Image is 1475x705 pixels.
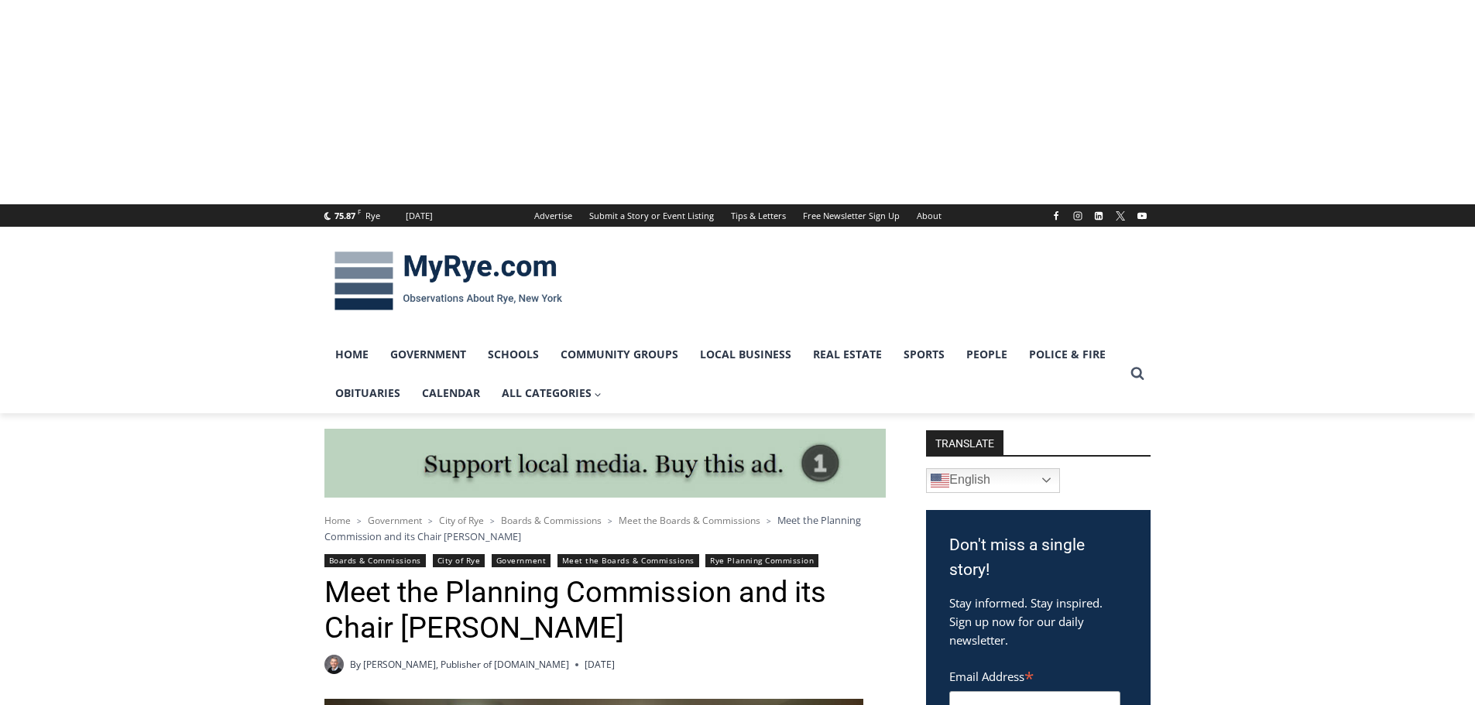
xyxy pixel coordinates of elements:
a: Meet the Boards & Commissions [619,514,760,527]
img: en [931,471,949,490]
a: Free Newsletter Sign Up [794,204,908,227]
span: > [428,515,433,526]
a: Government [368,514,422,527]
a: Tips & Letters [722,204,794,227]
a: YouTube [1133,207,1151,225]
img: MyRye.com [324,241,572,321]
a: Author image [324,655,344,674]
span: > [357,515,362,526]
span: All Categories [502,385,602,402]
a: City of Rye [433,554,485,567]
a: Advertise [526,204,581,227]
div: Rye [365,209,380,223]
a: Community Groups [550,335,689,374]
a: X [1111,207,1130,225]
a: Facebook [1047,207,1065,225]
span: F [358,207,361,216]
a: People [955,335,1018,374]
a: Local Business [689,335,802,374]
span: > [490,515,495,526]
a: Police & Fire [1018,335,1117,374]
span: By [350,657,361,672]
div: [DATE] [406,209,433,223]
a: Government [379,335,477,374]
a: Obituaries [324,374,411,412]
span: Meet the Planning Commission and its Chair [PERSON_NAME] [324,513,861,542]
span: 75.87 [334,210,355,221]
img: support local media, buy this ad [324,429,886,498]
a: Meet the Boards & Commissions [557,554,699,567]
a: About [908,204,950,227]
a: Sports [893,335,955,374]
a: [PERSON_NAME], Publisher of [DOMAIN_NAME] [363,658,569,671]
h3: Don't miss a single story! [949,533,1127,582]
a: Home [324,514,351,527]
a: Schools [477,335,550,374]
a: Instagram [1069,207,1087,225]
nav: Breadcrumbs [324,512,886,544]
span: > [608,515,612,526]
a: Calendar [411,374,491,412]
nav: Primary Navigation [324,335,1123,413]
a: City of Rye [439,514,484,527]
a: Government [492,554,551,567]
strong: TRANSLATE [926,430,1003,455]
button: View Search Form [1123,360,1151,388]
a: Real Estate [802,335,893,374]
h1: Meet the Planning Commission and its Chair [PERSON_NAME] [324,575,886,645]
a: Boards & Commissions [324,554,427,567]
a: English [926,468,1060,493]
a: Boards & Commissions [501,514,602,527]
a: All Categories [491,374,613,412]
a: Home [324,335,379,374]
nav: Secondary Navigation [526,204,950,227]
a: Submit a Story or Event Listing [581,204,722,227]
p: Stay informed. Stay inspired. Sign up now for our daily newsletter. [949,594,1127,649]
label: Email Address [949,661,1120,689]
a: Rye Planning Commission [705,554,818,567]
span: > [767,515,771,526]
time: [DATE] [585,657,615,672]
a: Linkedin [1089,207,1108,225]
